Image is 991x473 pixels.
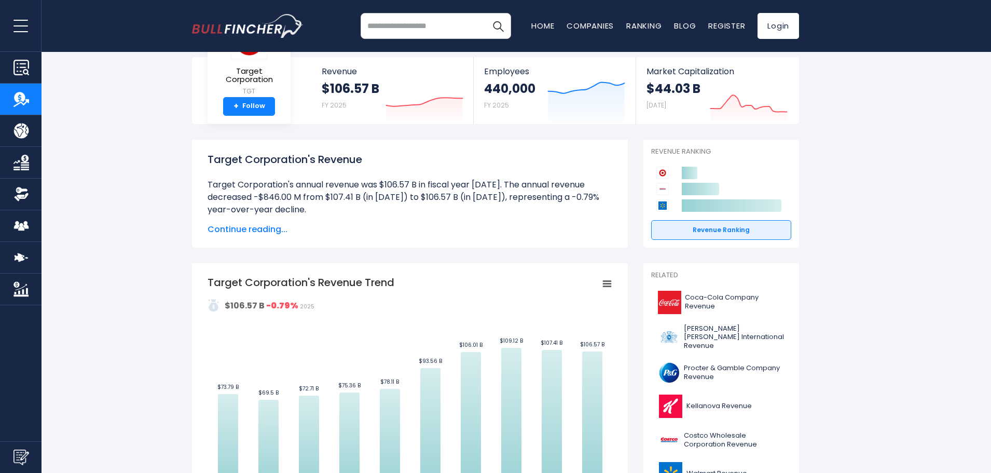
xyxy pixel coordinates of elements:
a: Ranking [626,20,662,31]
span: Revenue [322,66,463,76]
text: $75.36 B [338,382,361,389]
a: Market Capitalization $44.03 B [DATE] [636,57,798,124]
strong: -0.79% [266,300,298,312]
small: FY 2025 [484,101,509,110]
img: KO logo [657,291,682,314]
a: Target Corporation TGT [215,24,283,97]
strong: 440,000 [484,80,535,97]
a: Revenue Ranking [651,220,791,240]
img: PG logo [657,361,681,384]
span: Target Corporation [216,67,282,84]
strong: $106.57 B [225,300,265,312]
span: Employees [484,66,625,76]
text: $106.57 B [580,341,604,348]
a: [PERSON_NAME] [PERSON_NAME] International Revenue [651,322,791,354]
button: Search [485,13,511,39]
tspan: Target Corporation's Revenue Trend [208,275,394,290]
span: Market Capitalization [646,66,788,76]
img: Target Corporation competitors logo [656,167,669,179]
a: Go to homepage [192,14,304,38]
text: $106.01 B [459,341,483,349]
li: Target Corporation's annual revenue was $106.57 B in fiscal year [DATE]. The annual revenue decre... [208,179,612,216]
img: bullfincher logo [192,14,304,38]
img: addasd [208,299,220,312]
a: Register [708,20,745,31]
img: Ownership [13,186,29,202]
small: TGT [216,87,282,96]
text: $73.79 B [217,383,239,391]
a: Coca-Cola Company Revenue [651,288,791,317]
text: $109.12 B [500,337,523,345]
img: PM logo [657,326,681,349]
a: Kellanova Revenue [651,392,791,421]
p: Related [651,271,791,280]
span: Continue reading... [208,223,612,236]
a: Home [531,20,554,31]
a: Employees 440,000 FY 2025 [474,57,635,124]
a: Procter & Gamble Company Revenue [651,358,791,387]
img: K logo [657,395,683,418]
strong: $106.57 B [322,80,379,97]
a: Blog [674,20,696,31]
h1: Target Corporation's Revenue [208,152,612,167]
text: $72.71 B [299,385,319,393]
small: [DATE] [646,101,666,110]
text: $107.41 B [541,339,562,347]
img: Walmart competitors logo [656,199,669,212]
text: $93.56 B [419,357,442,365]
img: COST logo [657,428,681,452]
a: +Follow [223,97,275,116]
a: Companies [567,20,614,31]
span: 2025 [300,303,314,310]
strong: + [233,102,239,111]
text: $69.5 B [258,389,279,397]
text: $78.11 B [380,378,399,386]
small: FY 2025 [322,101,347,110]
strong: $44.03 B [646,80,700,97]
p: Revenue Ranking [651,147,791,156]
a: Login [758,13,799,39]
img: Costco Wholesale Corporation competitors logo [656,183,669,195]
a: Costco Wholesale Corporation Revenue [651,426,791,454]
a: Revenue $106.57 B FY 2025 [311,57,474,124]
